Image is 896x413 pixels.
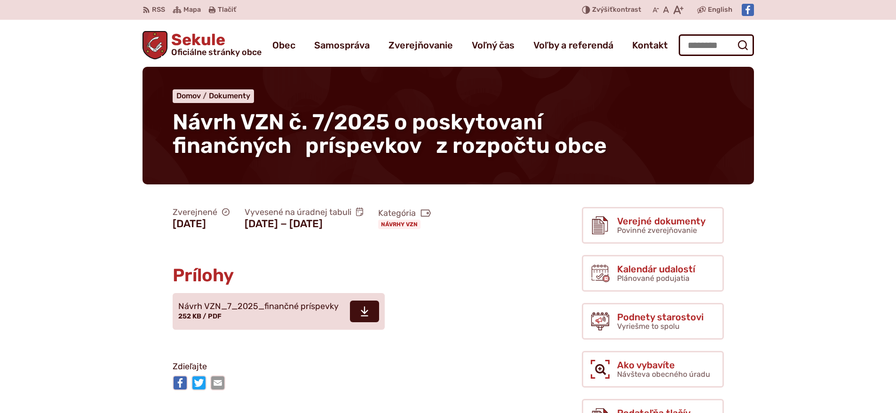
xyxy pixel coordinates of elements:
[617,370,710,379] span: Návšteva obecného úradu
[617,216,706,226] span: Verejné dokumenty
[171,48,262,56] span: Oficiálne stránky obce
[742,4,754,16] img: Prejsť na Facebook stránku
[617,322,680,331] span: Vyriešme to spolu
[173,207,230,218] span: Zverejnené
[617,360,710,370] span: Ako vybavíte
[218,6,236,14] span: Tlačiť
[173,293,385,330] a: Návrh VZN_7_2025_finančné príspevky 252 KB / PDF
[472,32,515,58] a: Voľný čas
[708,4,732,16] span: English
[617,312,704,322] span: Podnety starostovi
[389,32,453,58] a: Zverejňovanie
[706,4,734,16] a: English
[245,218,364,230] figcaption: [DATE] − [DATE]
[245,207,364,218] span: Vyvesené na úradnej tabuli
[152,4,165,16] span: RSS
[173,109,607,159] span: Návrh VZN č. 7/2025 o poskytovaní finančných príspevkov z rozpočtu obce
[210,375,225,390] img: Zdieľať e-mailom
[173,218,230,230] figcaption: [DATE]
[378,220,420,229] a: Návrhy VZN
[314,32,370,58] a: Samospráva
[617,226,697,235] span: Povinné zverejňovanie
[582,255,724,292] a: Kalendár udalostí Plánované podujatia
[183,4,201,16] span: Mapa
[209,91,250,100] a: Dokumenty
[143,31,262,59] a: Logo Sekule, prejsť na domovskú stránku.
[173,266,507,286] h2: Prílohy
[176,91,209,100] a: Domov
[617,274,690,283] span: Plánované podujatia
[378,208,431,219] span: Kategória
[167,32,262,56] span: Sekule
[176,91,201,100] span: Domov
[632,32,668,58] a: Kontakt
[592,6,641,14] span: kontrast
[191,375,206,390] img: Zdieľať na Twitteri
[582,351,724,388] a: Ako vybavíte Návšteva obecného úradu
[582,207,724,244] a: Verejné dokumenty Povinné zverejňovanie
[272,32,295,58] a: Obec
[617,264,695,274] span: Kalendár udalostí
[178,312,222,320] span: 252 KB / PDF
[173,375,188,390] img: Zdieľať na Facebooku
[533,32,613,58] a: Voľby a referendá
[143,31,168,59] img: Prejsť na domovskú stránku
[592,6,613,14] span: Zvýšiť
[173,360,507,374] p: Zdieľajte
[582,303,724,340] a: Podnety starostovi Vyriešme to spolu
[178,302,339,311] span: Návrh VZN_7_2025_finančné príspevky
